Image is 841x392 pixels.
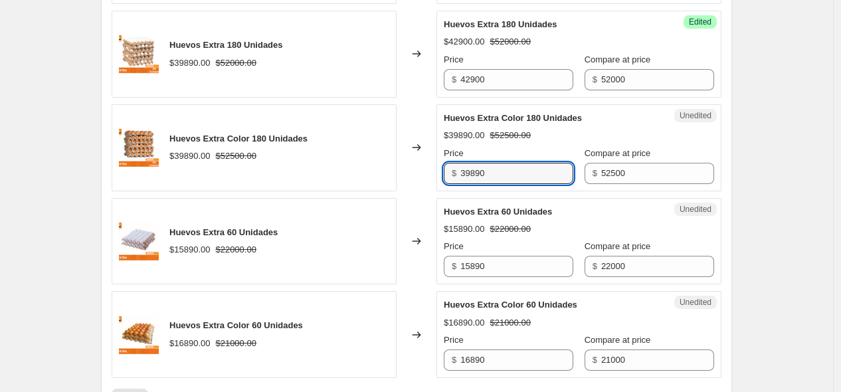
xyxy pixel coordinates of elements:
[119,34,159,74] img: Extra180_80x.png
[490,223,530,236] strike: $22000.00
[593,74,597,84] span: $
[585,335,651,345] span: Compare at price
[444,35,484,49] div: $42900.00
[119,315,159,355] img: b_EXTRA_C_80x.png
[119,221,159,261] img: 47_80x.png
[444,300,577,310] span: Huevos Extra Color 60 Unidades
[215,337,256,350] strike: $21000.00
[215,56,256,70] strike: $52000.00
[444,113,582,123] span: Huevos Extra Color 180 Unidades
[444,335,464,345] span: Price
[169,243,210,256] div: $15890.00
[444,129,484,142] div: $39890.00
[169,149,210,163] div: $39890.00
[585,54,651,64] span: Compare at price
[444,223,484,236] div: $15890.00
[444,241,464,251] span: Price
[452,74,456,84] span: $
[452,261,456,271] span: $
[680,297,711,308] span: Unedited
[215,243,256,256] strike: $22000.00
[452,355,456,365] span: $
[169,134,308,144] span: Huevos Extra Color 180 Unidades
[444,207,552,217] span: Huevos Extra 60 Unidades
[452,168,456,178] span: $
[169,320,303,330] span: Huevos Extra Color 60 Unidades
[593,168,597,178] span: $
[585,241,651,251] span: Compare at price
[490,129,530,142] strike: $52500.00
[444,19,557,29] span: Huevos Extra 180 Unidades
[169,56,210,70] div: $39890.00
[169,227,278,237] span: Huevos Extra 60 Unidades
[593,261,597,271] span: $
[169,337,210,350] div: $16890.00
[680,204,711,215] span: Unedited
[490,316,530,330] strike: $21000.00
[689,17,711,27] span: Edited
[119,128,159,167] img: ExtraColor180_80x.png
[593,355,597,365] span: $
[444,54,464,64] span: Price
[585,148,651,158] span: Compare at price
[680,110,711,121] span: Unedited
[444,316,484,330] div: $16890.00
[215,149,256,163] strike: $52500.00
[490,35,530,49] strike: $52000.00
[169,40,283,50] span: Huevos Extra 180 Unidades
[444,148,464,158] span: Price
